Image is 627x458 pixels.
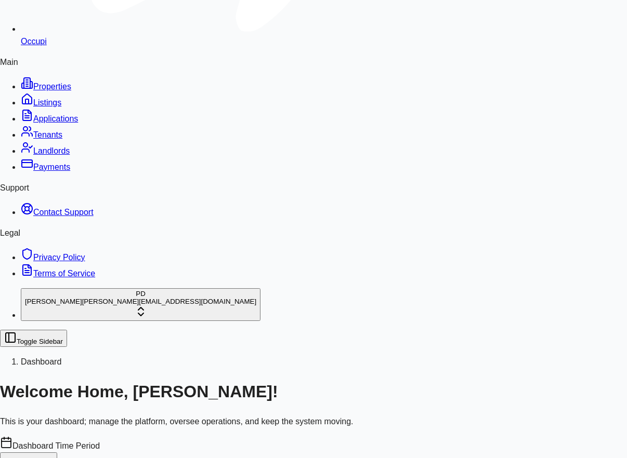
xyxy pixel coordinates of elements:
span: Terms of Service [33,269,95,278]
span: Properties [33,82,71,91]
a: Listings [21,98,61,107]
span: Occupi [21,37,47,46]
a: Contact Support [21,208,94,217]
span: Dashboard [21,357,61,366]
a: Privacy Policy [21,253,85,262]
span: PD [136,290,146,298]
a: Landlords [21,146,70,155]
span: Applications [33,114,78,123]
span: [PERSON_NAME][EMAIL_ADDRESS][DOMAIN_NAME] [82,298,257,305]
span: Privacy Policy [33,253,85,262]
a: Applications [21,114,78,123]
a: Tenants [21,130,62,139]
a: Terms of Service [21,269,95,278]
span: Toggle Sidebar [17,338,63,345]
span: Contact Support [33,208,94,217]
a: Payments [21,163,70,171]
button: PD[PERSON_NAME][PERSON_NAME][EMAIL_ADDRESS][DOMAIN_NAME] [21,288,260,321]
span: Listings [33,98,61,107]
span: Tenants [33,130,62,139]
span: [PERSON_NAME] [25,298,82,305]
a: Properties [21,82,71,91]
span: Dashboard Time Period [12,441,100,450]
span: Payments [33,163,70,171]
span: Landlords [33,146,70,155]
